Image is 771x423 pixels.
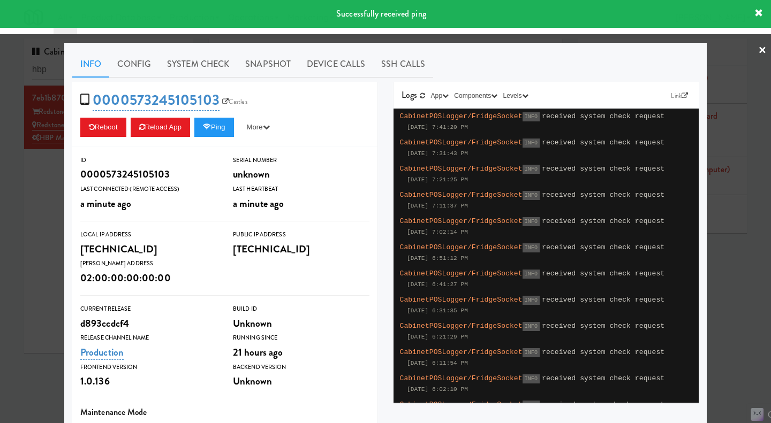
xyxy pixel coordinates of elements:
[523,270,540,279] span: INFO
[407,229,468,235] span: [DATE] 7:02:14 PM
[523,296,540,305] span: INFO
[80,333,217,343] div: Release Channel Name
[668,90,691,101] a: Link
[80,196,131,211] span: a minute ago
[500,90,531,101] button: Levels
[80,406,147,418] span: Maintenance Mode
[233,333,369,343] div: Running Since
[220,96,250,107] a: Castles
[758,34,767,67] a: ×
[80,362,217,373] div: Frontend Version
[523,348,540,357] span: INFO
[109,51,159,78] a: Config
[400,139,523,147] span: CabinetPOSLogger/FridgeSocket
[407,334,468,340] span: [DATE] 6:21:29 PM
[542,165,664,173] span: received system check request
[523,374,540,383] span: INFO
[542,374,664,382] span: received system check request
[233,229,369,240] div: Public IP Address
[542,270,664,278] span: received system check request
[542,348,664,356] span: received system check request
[194,118,234,137] button: Ping
[233,304,369,314] div: Build Id
[542,112,664,120] span: received system check request
[80,229,217,240] div: Local IP Address
[233,165,369,183] div: unknown
[400,296,523,304] span: CabinetPOSLogger/FridgeSocket
[80,258,217,269] div: [PERSON_NAME] Address
[400,322,523,330] span: CabinetPOSLogger/FridgeSocket
[80,314,217,333] div: d893ccdcf4
[400,191,523,199] span: CabinetPOSLogger/FridgeSocket
[400,165,523,173] span: CabinetPOSLogger/FridgeSocket
[400,243,523,251] span: CabinetPOSLogger/FridgeSocket
[336,7,426,20] span: Successfully received ping
[72,51,109,78] a: Info
[523,217,540,226] span: INFO
[80,269,217,287] div: 02:00:00:00:00:00
[400,217,523,225] span: CabinetPOSLogger/FridgeSocket
[407,124,468,130] span: [DATE] 7:41:20 PM
[80,118,126,137] button: Reboot
[80,165,217,183] div: 0000573245105103
[400,401,523,409] span: CabinetPOSLogger/FridgeSocket
[407,150,468,157] span: [DATE] 7:31:43 PM
[400,270,523,278] span: CabinetPOSLogger/FridgeSocket
[407,255,468,262] span: [DATE] 6:51:12 PM
[542,217,664,225] span: received system check request
[523,401,540,410] span: INFO
[542,243,664,251] span: received system check request
[542,139,664,147] span: received system check request
[233,345,283,359] span: 21 hours ago
[233,196,284,211] span: a minute ago
[523,139,540,148] span: INFO
[80,184,217,195] div: Last Connected (Remote Access)
[407,307,468,314] span: [DATE] 6:31:35 PM
[131,118,190,137] button: Reload App
[407,281,468,288] span: [DATE] 6:41:27 PM
[159,51,237,78] a: System Check
[400,112,523,120] span: CabinetPOSLogger/FridgeSocket
[80,240,217,258] div: [TECHNICAL_ID]
[233,184,369,195] div: Last Heartbeat
[542,191,664,199] span: received system check request
[237,51,299,78] a: Snapshot
[299,51,373,78] a: Device Calls
[523,112,540,121] span: INFO
[233,240,369,258] div: [TECHNICAL_ID]
[80,345,124,360] a: Production
[373,51,433,78] a: SSH Calls
[400,348,523,356] span: CabinetPOSLogger/FridgeSocket
[93,90,220,111] a: 0000573245105103
[428,90,452,101] button: App
[80,304,217,314] div: Current Release
[523,191,540,200] span: INFO
[451,90,500,101] button: Components
[542,322,664,330] span: received system check request
[542,401,664,409] span: received system check request
[80,372,217,390] div: 1.0.136
[523,243,540,252] span: INFO
[542,296,664,304] span: received system check request
[407,176,468,183] span: [DATE] 7:21:25 PM
[80,155,217,166] div: ID
[407,203,468,209] span: [DATE] 7:11:37 PM
[523,165,540,174] span: INFO
[233,372,369,390] div: Unknown
[407,386,468,393] span: [DATE] 6:02:10 PM
[407,360,468,366] span: [DATE] 6:11:54 PM
[400,374,523,382] span: CabinetPOSLogger/FridgeSocket
[523,322,540,331] span: INFO
[233,155,369,166] div: Serial Number
[238,118,278,137] button: More
[233,362,369,373] div: Backend Version
[402,89,417,101] span: Logs
[233,314,369,333] div: Unknown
